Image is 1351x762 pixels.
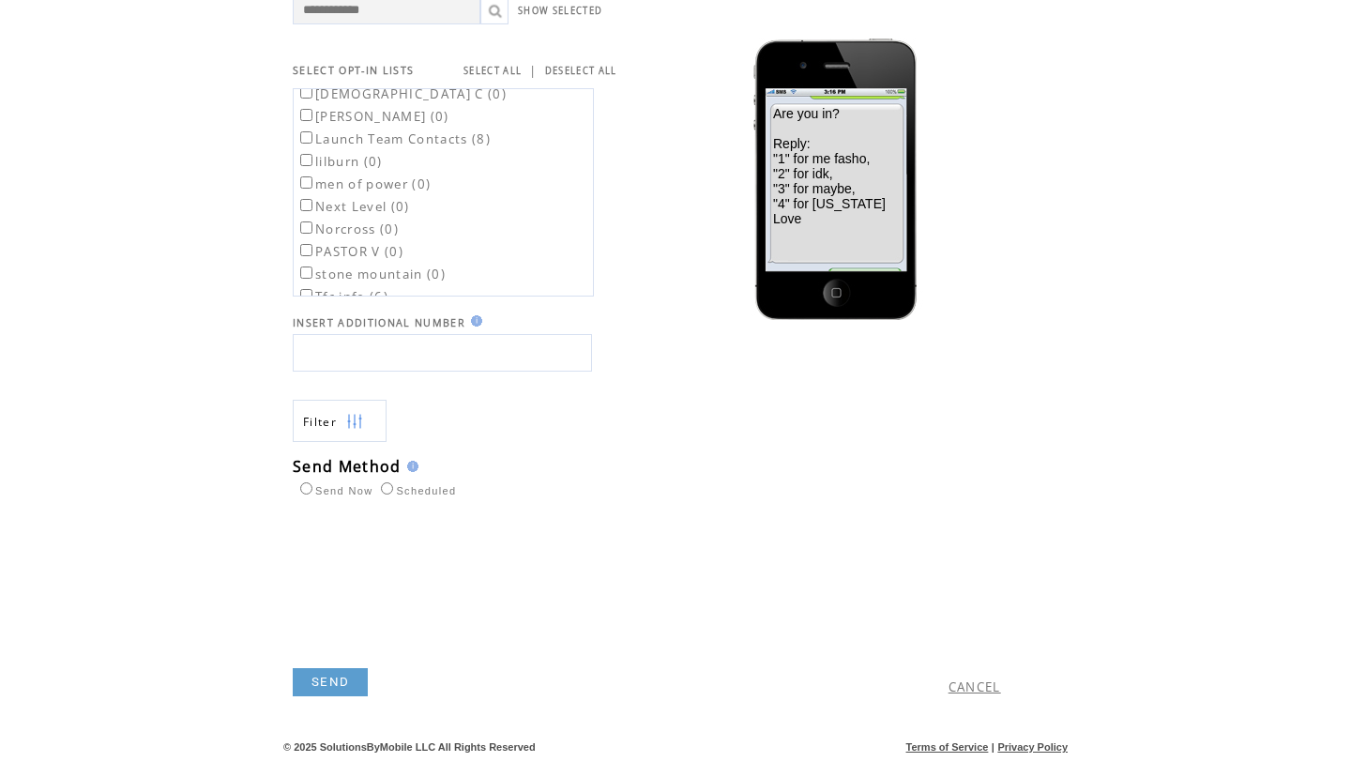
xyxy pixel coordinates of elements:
a: Filter [293,400,387,442]
span: Are you in? Reply: "1" for me fasho, "2" for idk, "3" for maybe, "4" for [US_STATE] Love [773,106,886,226]
input: lilburn (0) [300,154,312,166]
img: filters.png [346,401,363,443]
a: DESELECT ALL [545,65,617,77]
img: help.gif [465,315,482,327]
input: Scheduled [381,482,393,495]
input: Norcross (0) [300,221,312,234]
label: Launch Team Contacts (8) [296,130,491,147]
input: Send Now [300,482,312,495]
label: stone mountain (0) [296,266,446,282]
span: INSERT ADDITIONAL NUMBER [293,316,465,329]
a: SELECT ALL [463,65,522,77]
input: [DEMOGRAPHIC_DATA] C (0) [300,86,312,99]
a: SHOW SELECTED [518,5,602,17]
a: CANCEL [949,678,1001,695]
span: | [529,62,537,79]
a: SEND [293,668,368,696]
span: SELECT OPT-IN LISTS [293,64,414,77]
label: Norcross (0) [296,221,399,237]
label: [DEMOGRAPHIC_DATA] C (0) [296,85,507,102]
span: | [992,741,994,753]
input: men of power (0) [300,176,312,189]
label: Scheduled [376,485,456,496]
label: Tfc info (6) [296,288,388,305]
input: Tfc info (6) [300,289,312,301]
span: Send Method [293,456,402,477]
span: Show filters [303,414,337,430]
img: help.gif [402,461,418,472]
label: men of power (0) [296,175,431,192]
a: Privacy Policy [997,741,1068,753]
label: [PERSON_NAME] (0) [296,108,449,125]
input: [PERSON_NAME] (0) [300,109,312,121]
input: Next Level (0) [300,199,312,211]
input: stone mountain (0) [300,267,312,279]
input: Launch Team Contacts (8) [300,131,312,144]
span: © 2025 SolutionsByMobile LLC All Rights Reserved [283,741,536,753]
label: lilburn (0) [296,153,383,170]
label: PASTOR V (0) [296,243,403,260]
label: Next Level (0) [296,198,410,215]
input: PASTOR V (0) [300,244,312,256]
a: Terms of Service [906,741,989,753]
label: Send Now [296,485,372,496]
